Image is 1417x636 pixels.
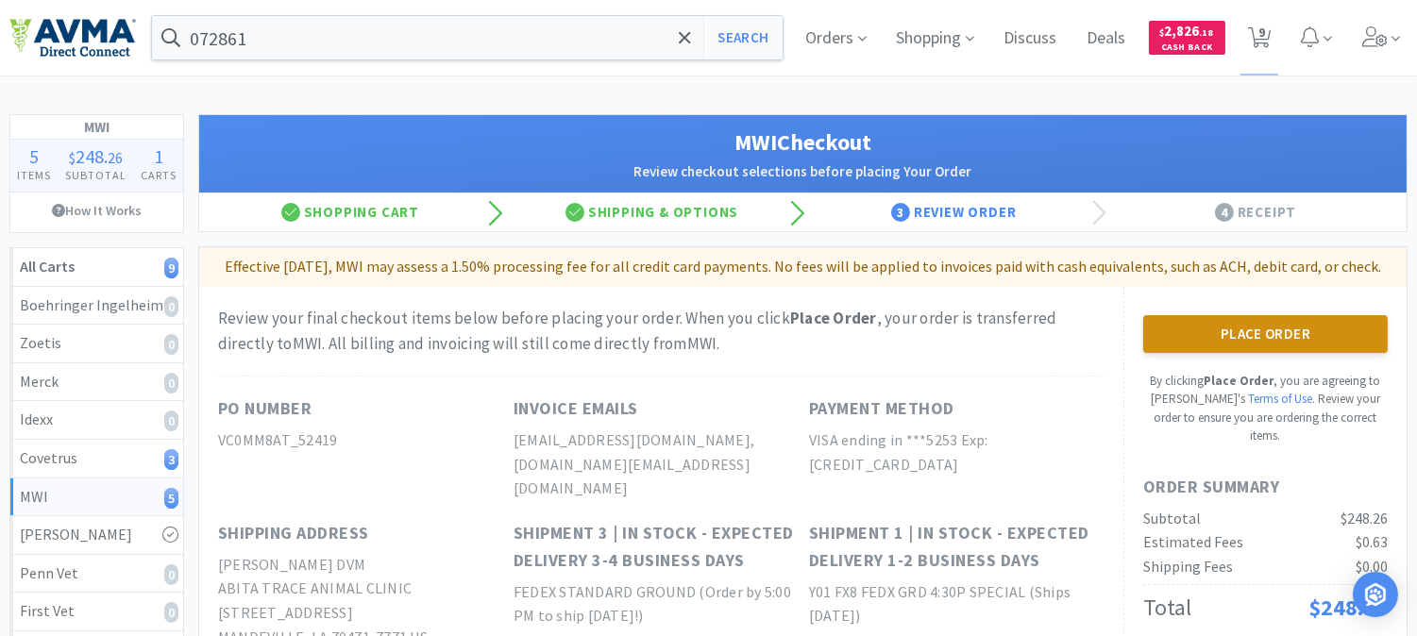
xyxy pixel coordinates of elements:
[1105,193,1407,231] div: Receipt
[10,166,59,184] h4: Items
[10,478,183,517] a: MWI5
[809,428,1105,477] h2: VISA ending in ***5253 Exp: [CREDIT_CARD_DATA]
[59,147,134,166] div: .
[1160,22,1214,40] span: 2,826
[803,193,1105,231] div: Review Order
[20,561,174,586] div: Penn Vet
[218,428,514,453] h2: VC0MM8AT_52419
[514,580,809,628] h2: FEDEX STANDARD GROUND (Order by 5:00 PM to ship [DATE]!)
[1240,32,1279,49] a: 9
[20,331,174,356] div: Zoetis
[164,296,178,317] i: 0
[164,602,178,623] i: 0
[514,428,809,501] h2: [EMAIL_ADDRESS][DOMAIN_NAME], [DOMAIN_NAME][EMAIL_ADDRESS][DOMAIN_NAME]
[891,203,910,222] span: 3
[10,115,183,140] h1: MWI
[1308,593,1388,622] span: $248.89
[152,16,783,59] input: Search by item, sku, manufacturer, ingredient, size...
[154,144,163,168] span: 1
[1356,532,1388,551] span: $0.63
[10,401,183,440] a: Idexx0
[501,193,803,231] div: Shipping & Options
[164,334,178,355] i: 0
[514,395,638,423] h1: Invoice Emails
[1149,12,1225,63] a: $2,826.18Cash Back
[790,308,877,328] strong: Place Order
[164,258,178,278] i: 9
[809,395,954,423] h1: Payment Method
[20,485,174,510] div: MWI
[1341,509,1388,527] span: $248.26
[20,293,174,318] div: Boehringer Ingelheim
[218,601,514,626] h2: [STREET_ADDRESS]
[1143,372,1388,445] p: By clicking , you are agreeing to [PERSON_NAME]'s . Review your order to ensure you are ordering ...
[9,18,136,58] img: e4e33dab9f054f5782a47901c742baa9_102.png
[1248,391,1312,407] a: Terms of Use
[218,125,1388,160] h1: MWI Checkout
[1353,572,1398,617] div: Open Intercom Messenger
[218,306,1105,357] div: Review your final checkout items below before placing your order. When you click , your order is ...
[10,325,183,363] a: Zoetis0
[76,144,104,168] span: 248
[218,577,514,601] h2: ABITA TRACE ANIMAL CLINIC
[1143,315,1388,353] button: Place Order
[1143,507,1201,531] div: Subtotal
[10,287,183,326] a: Boehringer Ingelheim0
[164,373,178,393] i: 0
[59,166,134,184] h4: Subtotal
[10,248,183,287] a: All Carts9
[164,488,178,509] i: 5
[20,408,174,432] div: Idexx
[218,160,1388,183] h2: Review checkout selections before placing Your Order
[1143,474,1388,501] h1: Order Summary
[1143,555,1233,579] div: Shipping Fees
[20,370,174,394] div: Merck
[809,580,1105,628] h2: Y01 FX8 FEDX GRD 4:30P SPECIAL (Ships [DATE])
[20,599,174,624] div: First Vet
[1205,373,1274,389] strong: Place Order
[20,446,174,471] div: Covetrus
[218,395,312,423] h1: PO Number
[1143,590,1191,626] div: Total
[1215,203,1234,222] span: 4
[1356,557,1388,576] span: $0.00
[20,523,174,547] div: [PERSON_NAME]
[10,516,183,555] a: [PERSON_NAME]
[1200,26,1214,39] span: . 18
[703,16,782,59] button: Search
[10,593,183,631] a: First Vet0
[10,555,183,594] a: Penn Vet0
[20,257,75,276] strong: All Carts
[164,564,178,585] i: 0
[10,440,183,478] a: Covetrus3
[199,193,501,231] div: Shopping Cart
[809,520,1105,575] h1: Shipment 1 | In stock - expected delivery 1-2 business days
[1080,30,1134,47] a: Deals
[164,410,178,431] i: 0
[997,30,1065,47] a: Discuss
[10,363,183,402] a: Merck0
[1143,530,1243,555] div: Estimated Fees
[133,166,183,184] h4: Carts
[10,192,183,228] a: How It Works
[1160,42,1214,55] span: Cash Back
[29,144,39,168] span: 5
[207,255,1399,279] p: Effective [DATE], MWI may assess a 1.50% processing fee for all credit card payments. No fees wil...
[218,553,514,577] h2: [PERSON_NAME] DVM
[164,449,178,470] i: 3
[69,148,76,167] span: $
[1160,26,1165,39] span: $
[514,520,809,575] h1: Shipment 3 | In stock - expected delivery 3-4 business days
[108,148,123,167] span: 26
[218,520,369,547] h1: Shipping Address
